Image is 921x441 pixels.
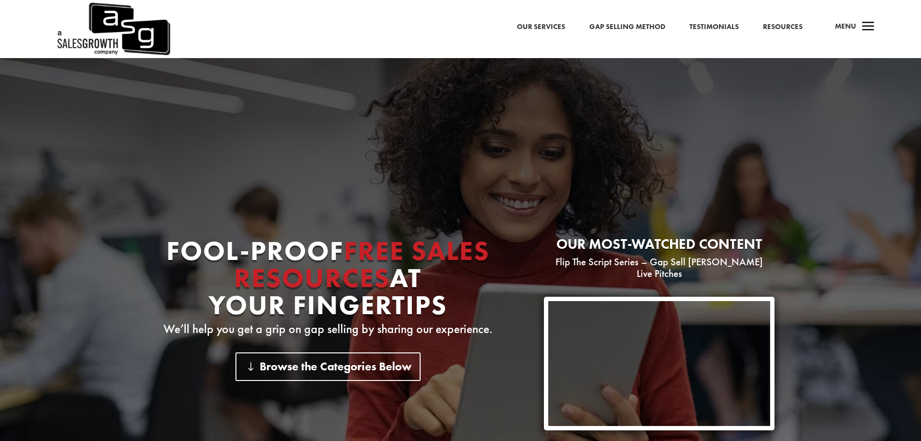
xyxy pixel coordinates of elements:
[835,21,856,31] span: Menu
[234,233,490,295] span: Free Sales Resources
[548,301,770,426] iframe: YouTube video player
[589,21,665,33] a: Gap Selling Method
[763,21,803,33] a: Resources
[517,21,565,33] a: Our Services
[689,21,739,33] a: Testimonials
[235,352,421,381] a: Browse the Categories Below
[544,256,775,279] p: Flip The Script Series – Gap Sell [PERSON_NAME] Live Pitches
[544,237,775,256] h2: Our most-watched content
[859,17,878,37] span: a
[146,323,510,335] p: We’ll help you get a grip on gap selling by sharing our experience.
[146,237,510,323] h1: Fool-proof At Your Fingertips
